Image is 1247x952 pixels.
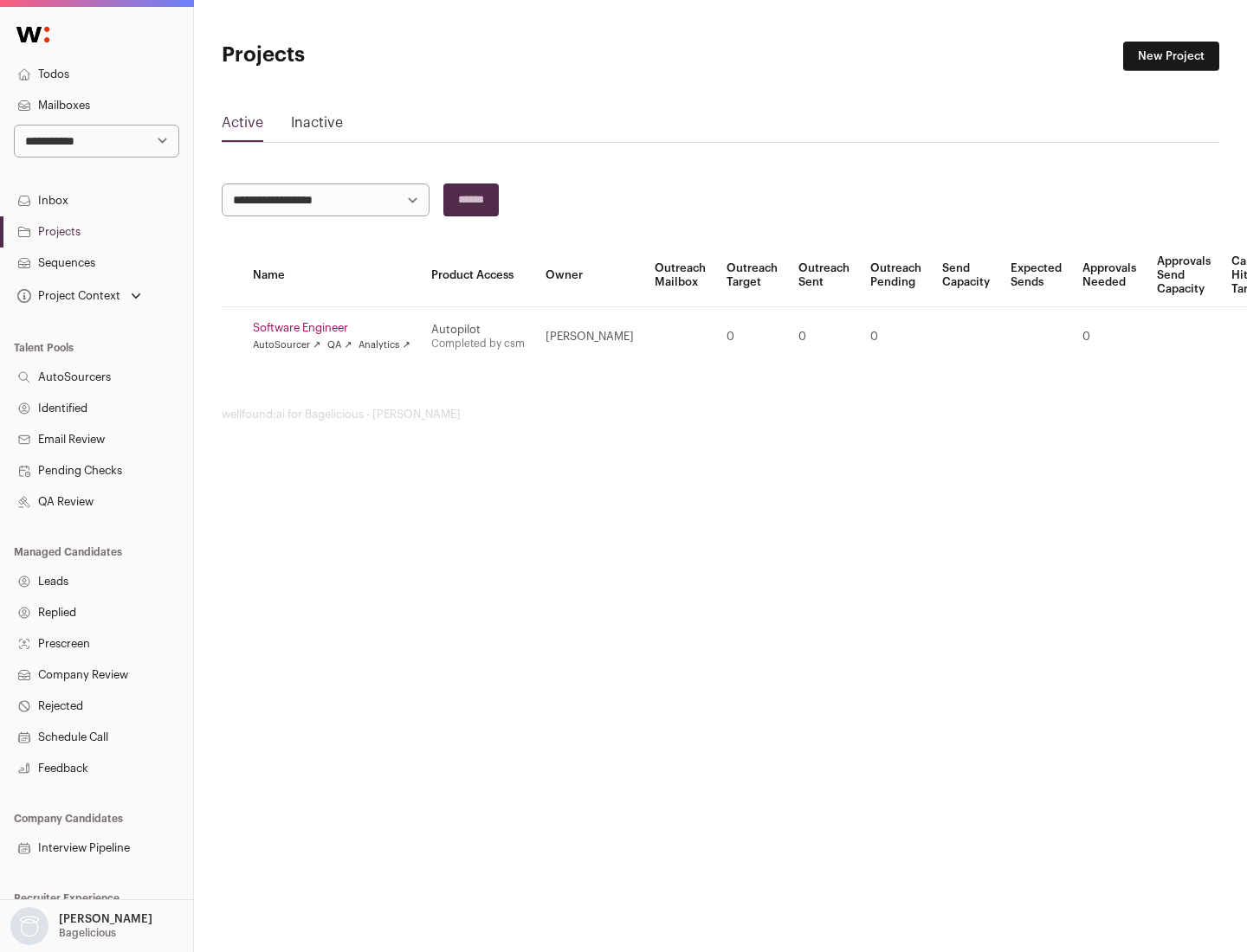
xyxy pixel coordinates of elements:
[253,321,410,335] a: Software Engineer
[14,284,145,308] button: Open dropdown
[1072,244,1147,307] th: Approvals Needed
[860,307,932,367] td: 0
[7,17,59,52] img: Wellfound
[431,338,525,349] a: Completed by csm
[421,244,535,307] th: Product Access
[7,907,156,945] button: Open dropdown
[788,244,860,307] th: Outreach Sent
[253,338,320,352] a: AutoSourcer ↗
[222,113,263,140] a: Active
[644,244,716,307] th: Outreach Mailbox
[716,307,788,367] td: 0
[1000,244,1072,307] th: Expected Sends
[59,912,152,926] p: [PERSON_NAME]
[716,244,788,307] th: Outreach Target
[932,244,1000,307] th: Send Capacity
[242,244,421,307] th: Name
[10,907,48,945] img: nopic.png
[1147,244,1221,307] th: Approvals Send Capacity
[1123,42,1219,71] a: New Project
[59,926,116,940] p: Bagelicious
[535,307,644,367] td: [PERSON_NAME]
[359,338,410,352] a: Analytics ↗
[1072,307,1147,367] td: 0
[327,338,352,352] a: QA ↗
[222,42,554,69] h1: Projects
[291,113,343,140] a: Inactive
[14,289,120,303] div: Project Context
[860,244,932,307] th: Outreach Pending
[431,323,525,337] div: Autopilot
[222,408,1219,421] footer: wellfound:ai for Bagelicious - [PERSON_NAME]
[535,244,644,307] th: Owner
[788,307,860,367] td: 0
